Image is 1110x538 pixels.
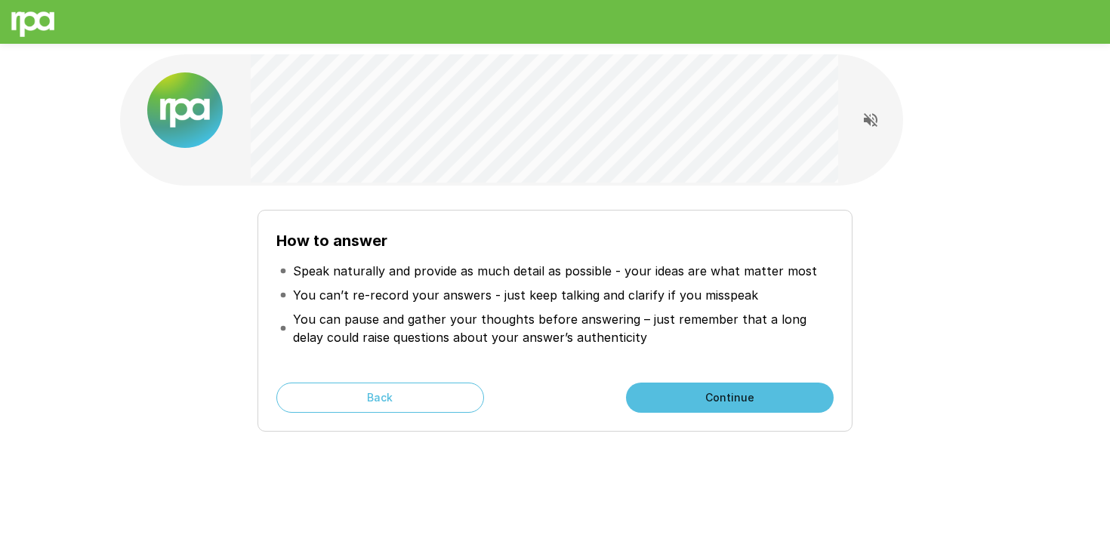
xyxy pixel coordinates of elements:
[293,262,817,280] p: Speak naturally and provide as much detail as possible - your ideas are what matter most
[276,232,387,250] b: How to answer
[293,310,831,346] p: You can pause and gather your thoughts before answering – just remember that a long delay could r...
[626,383,834,413] button: Continue
[147,72,223,148] img: new%2520logo%2520(1).png
[276,383,484,413] button: Back
[856,105,886,135] button: Read questions aloud
[293,286,758,304] p: You can’t re-record your answers - just keep talking and clarify if you misspeak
